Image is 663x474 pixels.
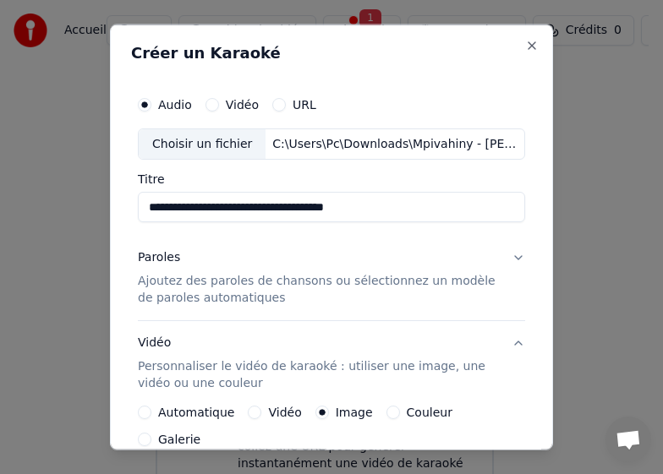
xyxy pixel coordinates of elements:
label: Image [336,406,373,418]
label: Vidéo [268,406,301,418]
label: Galerie [158,433,200,445]
label: Vidéo [226,98,259,110]
p: Personnaliser le vidéo de karaoké : utiliser une image, une vidéo ou une couleur [138,358,498,392]
div: C:\Users\Pc\Downloads\Mpivahiny - [PERSON_NAME] [music].mp3 [266,135,524,152]
div: Paroles [138,249,180,266]
button: VidéoPersonnaliser le vidéo de karaoké : utiliser une image, une vidéo ou une couleur [138,321,525,406]
p: Ajoutez des paroles de chansons ou sélectionnez un modèle de paroles automatiques [138,273,498,307]
label: Titre [138,173,525,185]
label: Couleur [407,406,452,418]
button: ParolesAjoutez des paroles de chansons ou sélectionnez un modèle de paroles automatiques [138,236,525,320]
label: Audio [158,98,192,110]
div: Choisir un fichier [139,128,266,159]
label: URL [293,98,316,110]
label: Automatique [158,406,234,418]
div: Vidéo [138,335,498,392]
h2: Créer un Karaoké [131,45,532,60]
